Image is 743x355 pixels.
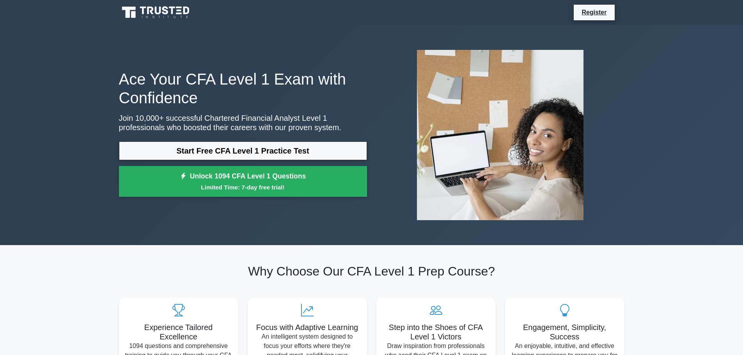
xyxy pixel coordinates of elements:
[254,323,361,332] h5: Focus with Adaptive Learning
[119,264,624,279] h2: Why Choose Our CFA Level 1 Prep Course?
[119,113,367,132] p: Join 10,000+ successful Chartered Financial Analyst Level 1 professionals who boosted their caree...
[577,7,611,17] a: Register
[129,183,357,192] small: Limited Time: 7-day free trial!
[383,323,489,341] h5: Step into the Shoes of CFA Level 1 Victors
[119,141,367,160] a: Start Free CFA Level 1 Practice Test
[119,70,367,107] h1: Ace Your CFA Level 1 Exam with Confidence
[511,323,618,341] h5: Engagement, Simplicity, Success
[119,166,367,197] a: Unlock 1094 CFA Level 1 QuestionsLimited Time: 7-day free trial!
[125,323,232,341] h5: Experience Tailored Excellence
